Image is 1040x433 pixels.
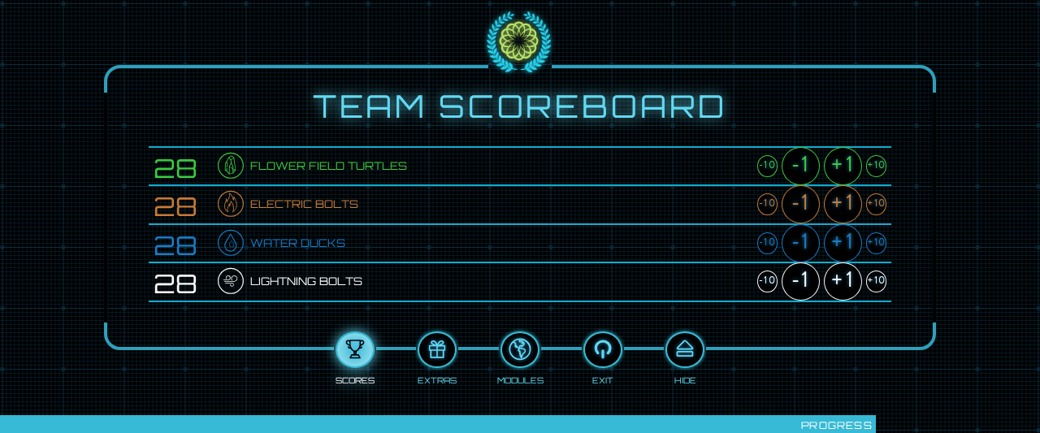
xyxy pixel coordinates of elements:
[154,193,219,216] div: 28
[782,185,820,223] div: -1
[824,147,862,185] div: +1
[757,271,778,292] div: -10
[336,372,375,386] div: Scores
[483,8,557,76] img: logo_ppa-1c755af25916c3f9a746997ea8451e86.svg
[824,262,862,301] div: +1
[250,235,345,252] span: Water Ducks
[250,158,407,175] span: Flower Field Turtles
[866,232,887,254] div: +10
[757,193,778,215] div: -10
[757,232,778,254] div: -10
[782,224,820,262] div: -1
[592,372,613,386] div: Exit
[824,224,862,262] div: +1
[782,262,820,301] div: -1
[866,155,887,177] div: +10
[418,372,457,386] div: Extras
[154,232,219,254] div: 28
[757,155,778,177] div: -10
[154,271,219,293] div: 28
[250,273,362,290] span: Lightning Bolts
[149,89,891,123] h1: Team Scoreboard
[866,193,887,215] div: +10
[674,372,696,386] div: Hide
[782,147,820,185] div: -1
[824,185,862,223] div: +1
[154,154,219,177] div: 28
[866,271,887,292] div: +10
[497,372,544,386] div: Modules
[250,196,358,213] span: Electric Bolts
